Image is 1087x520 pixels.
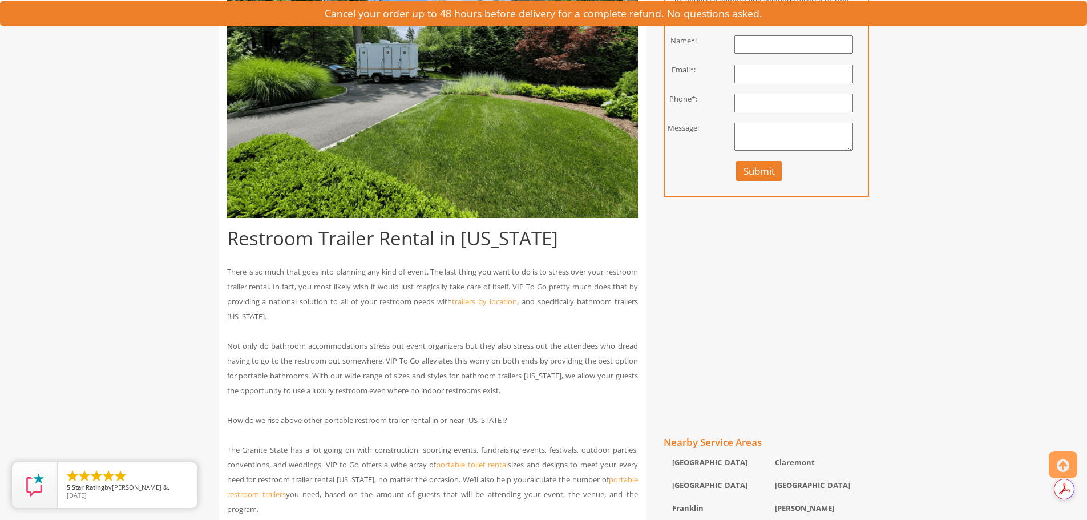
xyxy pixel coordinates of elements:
p: There is so much that goes into planning any kind of event. The last thing you want to do is to s... [227,264,638,324]
a: portable toilet rental [436,459,508,470]
div: Email*: [656,65,712,75]
p: How do we rise above other portable restroom trailer rental in or near [US_STATE]? [227,413,638,428]
div: Message: [656,123,712,134]
span: 5 [67,483,70,491]
p: Not only do bathroom accommodations stress out event organizers but they also stress out the atte... [227,338,638,398]
div: Phone*: [656,94,712,104]
span: you need [286,489,320,499]
li:  [90,469,103,483]
h1: Restroom Trailer Rental in [US_STATE] [227,228,638,249]
span: [PERSON_NAME] &. [112,483,169,491]
li:  [78,469,91,483]
span: by [67,484,188,492]
img: Review Rating [23,474,46,497]
a: trailers by location [452,296,517,307]
button: Submit [736,161,782,181]
div: Claremont [766,453,869,476]
div: [GEOGRAPHIC_DATA] [766,476,869,499]
div: [GEOGRAPHIC_DATA] [664,453,766,476]
li:  [66,469,79,483]
div: [GEOGRAPHIC_DATA] [664,476,766,499]
span: Star Rating [72,483,104,491]
span: [DATE] [67,491,87,499]
li:  [114,469,127,483]
a: portable restroom trailers [227,474,638,499]
p: The Granite State has a lot going on with construction, sporting events, fundraising events, fest... [227,442,638,517]
div: Name*: [656,35,712,46]
li:  [102,469,115,483]
span: calculate the number of [527,474,609,485]
h4: Nearby Service Areas [664,437,869,448]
